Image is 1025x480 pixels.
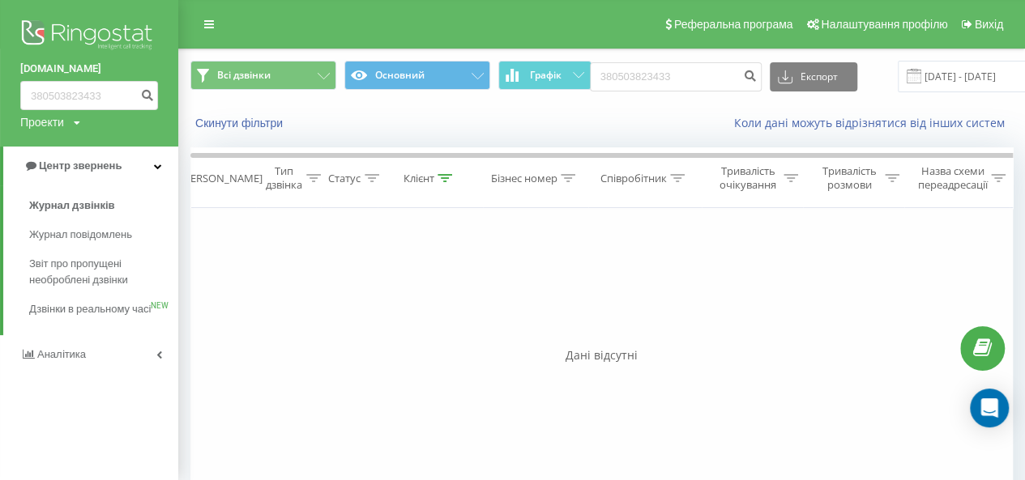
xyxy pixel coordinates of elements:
span: Всі дзвінки [217,69,271,82]
span: Журнал дзвінків [29,198,115,214]
span: Вихід [975,18,1003,31]
button: Всі дзвінки [190,61,336,90]
button: Експорт [770,62,857,91]
a: [DOMAIN_NAME] [20,61,158,77]
span: Графік [530,70,562,81]
a: Журнал дзвінків [29,191,178,220]
a: Дзвінки в реальному часіNEW [29,295,178,324]
div: Співробітник [600,172,666,185]
div: Статус [328,172,361,185]
span: Налаштування профілю [821,18,947,31]
div: Дані відсутні [190,347,1013,363]
a: Центр звернень [3,147,178,185]
input: Пошук за номером [20,81,158,110]
div: Клієнт [403,172,433,185]
span: Аналiтика [37,348,86,360]
input: Пошук за номером [590,62,762,91]
a: Звіт про пропущені необроблені дзвінки [29,249,178,295]
span: Дзвінки в реальному часі [29,301,151,317]
div: Назва схеми переадресації [917,164,987,192]
img: Ringostat logo [20,16,158,57]
span: Журнал повідомлень [29,227,132,243]
div: Бізнес номер [490,172,557,185]
span: Центр звернень [39,159,122,172]
div: Тривалість розмови [817,164,881,192]
span: Звіт про пропущені необроблені дзвінки [29,256,170,288]
button: Графік [498,61,592,90]
button: Основний [344,61,490,90]
button: Скинути фільтри [190,116,291,130]
span: Реферальна програма [674,18,793,31]
div: Тип дзвінка [266,164,302,192]
div: [PERSON_NAME] [181,172,263,185]
div: Тривалість очікування [715,164,779,192]
div: Open Intercom Messenger [970,389,1009,427]
a: Коли дані можуть відрізнятися вiд інших систем [734,115,1013,130]
a: Журнал повідомлень [29,220,178,249]
div: Проекти [20,114,64,130]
